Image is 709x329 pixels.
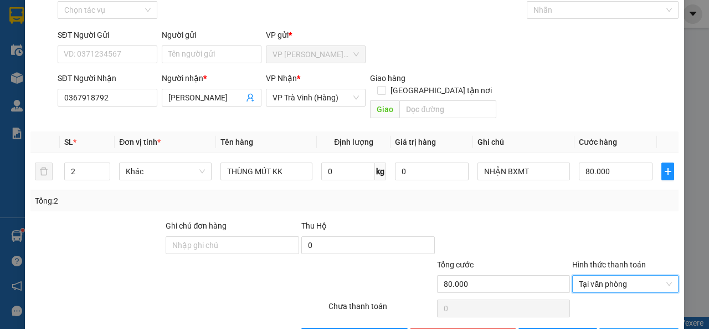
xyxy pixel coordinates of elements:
[327,300,436,320] div: Chưa thanh toán
[395,163,469,180] input: 0
[119,138,161,146] span: Đơn vị tính
[220,163,313,180] input: VD: Bàn, Ghế
[266,74,297,83] span: VP Nhận
[572,260,646,269] label: Hình thức thanh toán
[266,29,366,41] div: VP gửi
[375,163,386,180] span: kg
[370,100,399,118] span: Giao
[58,72,157,84] div: SĐT Người Nhận
[58,29,157,41] div: SĐT Người Gửi
[64,138,73,146] span: SL
[126,163,205,180] span: Khác
[661,163,674,180] button: plus
[166,221,227,230] label: Ghi chú đơn hàng
[477,163,570,180] input: Ghi Chú
[334,138,373,146] span: Định lượng
[437,260,474,269] span: Tổng cước
[35,163,53,180] button: delete
[579,276,672,292] span: Tại văn phòng
[473,131,574,153] th: Ghi chú
[220,138,253,146] span: Tên hàng
[386,84,496,97] span: [GEOGRAPHIC_DATA] tận nơi
[399,100,496,118] input: Dọc đường
[370,74,405,83] span: Giao hàng
[301,221,327,230] span: Thu Hộ
[579,138,617,146] span: Cước hàng
[35,195,275,207] div: Tổng: 2
[273,46,359,63] span: VP Trần Phú (Hàng)
[662,167,674,176] span: plus
[395,138,436,146] span: Giá trị hàng
[162,29,261,41] div: Người gửi
[246,93,255,102] span: user-add
[166,236,299,254] input: Ghi chú đơn hàng
[162,72,261,84] div: Người nhận
[273,89,359,106] span: VP Trà Vinh (Hàng)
